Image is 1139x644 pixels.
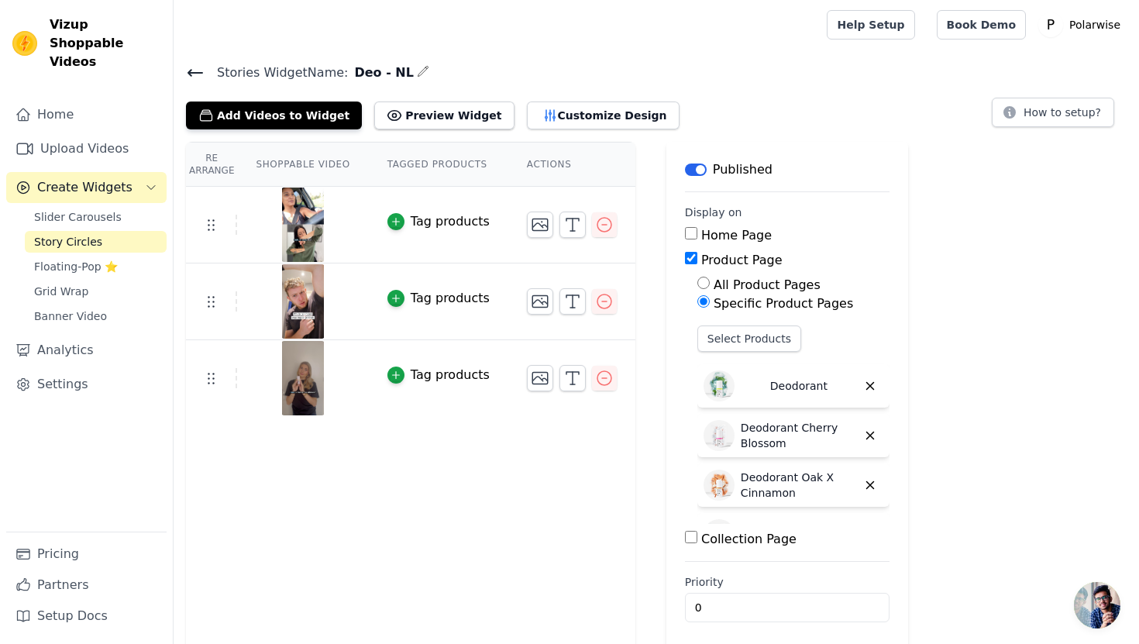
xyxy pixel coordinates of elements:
[417,62,429,83] div: Edit Name
[281,188,325,262] img: tn-f4c16c5f411d4e45a4fbacccbe8e4c86.png
[701,253,783,267] label: Product Page
[857,472,883,498] button: Delete widget
[527,212,553,238] button: Change Thumbnail
[387,289,490,308] button: Tag products
[685,205,742,220] legend: Display on
[6,570,167,601] a: Partners
[527,102,680,129] button: Customize Design
[714,277,821,292] label: All Product Pages
[1038,11,1127,39] button: P Polarwise
[369,143,508,187] th: Tagged Products
[713,160,773,179] p: Published
[704,370,735,401] img: Deodorant
[348,64,414,82] span: Deo - NL
[6,539,167,570] a: Pricing
[741,420,857,451] p: Deodorant Cherry Blossom
[701,532,797,546] label: Collection Page
[34,209,122,225] span: Slider Carousels
[34,284,88,299] span: Grid Wrap
[1063,11,1127,39] p: Polarwise
[387,212,490,231] button: Tag products
[237,143,368,187] th: Shoppable Video
[857,422,883,449] button: Delete widget
[6,369,167,400] a: Settings
[374,102,514,129] button: Preview Widget
[827,10,914,40] a: Help Setup
[411,289,490,308] div: Tag products
[770,378,828,394] p: Deodorant
[685,574,890,590] label: Priority
[387,366,490,384] button: Tag products
[697,325,801,352] button: Select Products
[527,288,553,315] button: Change Thumbnail
[34,259,118,274] span: Floating-Pop ⭐
[6,335,167,366] a: Analytics
[857,522,883,548] button: Delete widget
[704,519,735,550] img: Deodorant 3-pack
[704,470,735,501] img: Deodorant Oak X Cinnamon
[281,341,325,415] img: tn-dd011380d5c2491981096bc599fa5025.png
[741,470,857,501] p: Deodorant Oak X Cinnamon
[411,366,490,384] div: Tag products
[25,281,167,302] a: Grid Wrap
[34,308,107,324] span: Banner Video
[25,231,167,253] a: Story Circles
[992,98,1114,127] button: How to setup?
[281,264,325,339] img: tn-dec3bd04d7914e7a841b9f38293485ee.png
[701,228,772,243] label: Home Page
[186,143,237,187] th: Re Arrange
[527,365,553,391] button: Change Thumbnail
[6,601,167,632] a: Setup Docs
[937,10,1026,40] a: Book Demo
[714,296,853,311] label: Specific Product Pages
[34,234,102,250] span: Story Circles
[992,108,1114,123] a: How to setup?
[186,102,362,129] button: Add Videos to Widget
[37,178,132,197] span: Create Widgets
[704,420,735,451] img: Deodorant Cherry Blossom
[1047,17,1055,33] text: P
[12,31,37,56] img: Vizup
[50,15,160,71] span: Vizup Shoppable Videos
[25,305,167,327] a: Banner Video
[411,212,490,231] div: Tag products
[6,172,167,203] button: Create Widgets
[205,64,348,82] span: Stories Widget Name:
[6,99,167,130] a: Home
[6,133,167,164] a: Upload Videos
[25,256,167,277] a: Floating-Pop ⭐
[508,143,635,187] th: Actions
[857,373,883,399] button: Delete widget
[25,206,167,228] a: Slider Carousels
[1074,582,1120,629] a: Open de chat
